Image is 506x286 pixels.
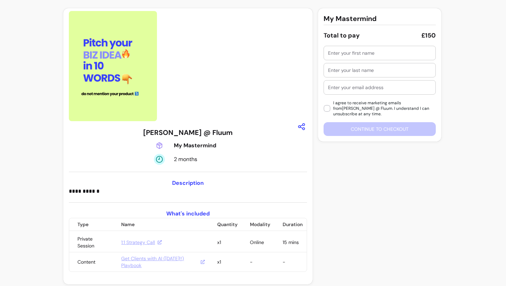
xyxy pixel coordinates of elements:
span: - [250,259,253,265]
div: My Mastermind [174,141,222,150]
span: x1 [217,239,221,245]
th: Name [113,218,209,231]
input: Enter your email address [328,84,431,91]
span: x1 [217,259,221,265]
h3: My Mastermind [324,14,377,23]
span: 15 mins [283,239,299,245]
a: 1:1 Strategy Call [121,239,162,246]
span: Private Session [77,236,94,249]
input: Enter your first name [328,50,431,56]
th: Modality [242,218,274,231]
h3: [PERSON_NAME] @ Fluum [143,128,233,137]
th: Type [69,218,113,231]
th: Duration [274,218,307,231]
div: Total to pay [324,31,360,40]
span: Online [250,239,264,245]
h3: What's included [69,210,307,218]
h3: Description [69,179,307,187]
div: £150 [421,31,436,40]
a: Get Clients with AI ([DATE]!!) Playbook [121,255,205,269]
span: - [283,259,285,265]
img: https://d12gu4b867si5v.cloudfront.net/5c4e1fe4-8dda-4790-95bc-a3a2aed7dbe8 [69,11,157,121]
span: Content [77,259,95,265]
div: 2 months [174,155,208,163]
th: Quantity [209,218,242,231]
input: Enter your last name [328,67,431,74]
